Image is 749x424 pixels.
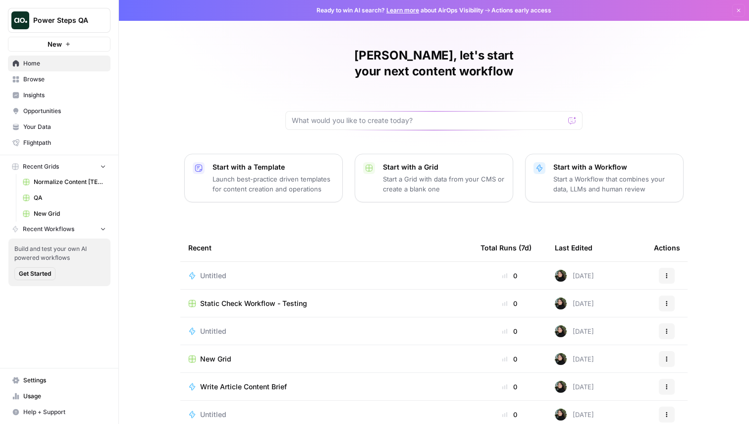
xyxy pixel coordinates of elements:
[8,404,110,420] button: Help + Support
[19,269,51,278] span: Get Started
[213,174,334,194] p: Launch best-practice driven templates for content creation and operations
[48,39,62,49] span: New
[8,71,110,87] a: Browse
[23,408,106,417] span: Help + Support
[292,116,564,125] input: What would you like to create today?
[8,56,110,71] a: Home
[8,372,110,388] a: Settings
[555,270,594,282] div: [DATE]
[481,410,539,420] div: 0
[8,135,110,151] a: Flightpath
[317,6,483,15] span: Ready to win AI search? about AirOps Visibility
[8,103,110,119] a: Opportunities
[8,119,110,135] a: Your Data
[14,267,55,280] button: Get Started
[14,244,105,262] span: Build and test your own AI powered workflows
[200,354,231,364] span: New Grid
[23,122,106,131] span: Your Data
[553,174,675,194] p: Start a Workflow that combines your data, LLMs and human review
[555,325,594,337] div: [DATE]
[33,15,93,25] span: Power Steps QA
[8,8,110,33] button: Workspace: Power Steps QA
[555,409,567,421] img: eoqc67reg7z2luvnwhy7wyvdqmsw
[481,326,539,336] div: 0
[555,409,594,421] div: [DATE]
[8,87,110,103] a: Insights
[188,299,465,308] a: Static Check Workflow - Testing
[23,392,106,401] span: Usage
[285,48,583,79] h1: [PERSON_NAME], let's start your next content workflow
[200,410,226,420] span: Untitled
[8,159,110,174] button: Recent Grids
[200,326,226,336] span: Untitled
[654,234,680,261] div: Actions
[34,193,106,202] span: QA
[555,353,594,365] div: [DATE]
[383,174,505,194] p: Start a Grid with data from your CMS or create a blank one
[386,6,419,14] a: Learn more
[11,11,29,29] img: Power Steps QA Logo
[34,209,106,218] span: New Grid
[213,162,334,172] p: Start with a Template
[18,206,110,222] a: New Grid
[383,162,505,172] p: Start with a Grid
[555,298,567,309] img: eoqc67reg7z2luvnwhy7wyvdqmsw
[34,178,106,186] span: Normalize Content [TEST CASES]
[481,271,539,281] div: 0
[23,162,59,171] span: Recent Grids
[188,354,465,364] a: New Grid
[18,190,110,206] a: QA
[23,91,106,100] span: Insights
[200,271,226,281] span: Untitled
[188,410,465,420] a: Untitled
[481,299,539,308] div: 0
[355,154,513,202] button: Start with a GridStart a Grid with data from your CMS or create a blank one
[555,298,594,309] div: [DATE]
[188,326,465,336] a: Untitled
[188,234,465,261] div: Recent
[23,225,74,234] span: Recent Workflows
[525,154,684,202] button: Start with a WorkflowStart a Workflow that combines your data, LLMs and human review
[491,6,551,15] span: Actions early access
[184,154,343,202] button: Start with a TemplateLaunch best-practice driven templates for content creation and operations
[188,382,465,392] a: Write Article Content Brief
[8,222,110,237] button: Recent Workflows
[555,381,594,393] div: [DATE]
[23,75,106,84] span: Browse
[200,299,307,308] span: Static Check Workflow - Testing
[188,271,465,281] a: Untitled
[23,107,106,116] span: Opportunities
[23,138,106,147] span: Flightpath
[23,376,106,385] span: Settings
[23,59,106,68] span: Home
[555,325,567,337] img: eoqc67reg7z2luvnwhy7wyvdqmsw
[481,234,532,261] div: Total Runs (7d)
[481,354,539,364] div: 0
[200,382,287,392] span: Write Article Content Brief
[555,353,567,365] img: eoqc67reg7z2luvnwhy7wyvdqmsw
[555,381,567,393] img: eoqc67reg7z2luvnwhy7wyvdqmsw
[8,37,110,52] button: New
[18,174,110,190] a: Normalize Content [TEST CASES]
[555,270,567,282] img: eoqc67reg7z2luvnwhy7wyvdqmsw
[555,234,592,261] div: Last Edited
[481,382,539,392] div: 0
[553,162,675,172] p: Start with a Workflow
[8,388,110,404] a: Usage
